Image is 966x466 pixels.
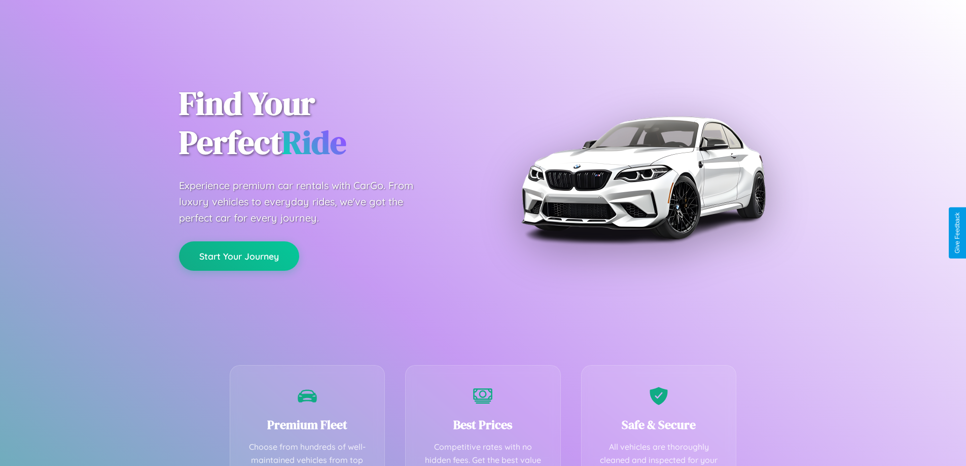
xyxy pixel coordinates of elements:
p: Experience premium car rentals with CarGo. From luxury vehicles to everyday rides, we've got the ... [179,177,433,226]
span: Ride [282,120,346,164]
h3: Best Prices [421,416,545,433]
h3: Premium Fleet [245,416,370,433]
button: Start Your Journey [179,241,299,271]
img: Premium BMW car rental vehicle [516,51,770,304]
div: Give Feedback [954,212,961,254]
h3: Safe & Secure [597,416,721,433]
h1: Find Your Perfect [179,84,468,162]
